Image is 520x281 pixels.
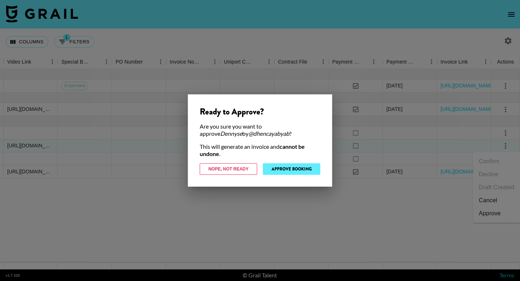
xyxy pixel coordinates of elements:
button: Nope, Not Ready [200,163,257,175]
strong: cannot be undone [200,143,305,157]
em: @ dhencayabyab [248,130,289,137]
em: Dennyse [220,130,242,137]
div: This will generate an invoice and . [200,143,320,157]
div: Ready to Approve? [200,106,320,117]
div: Are you sure you want to approve by ? [200,123,320,137]
button: Approve Booking [263,163,320,175]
